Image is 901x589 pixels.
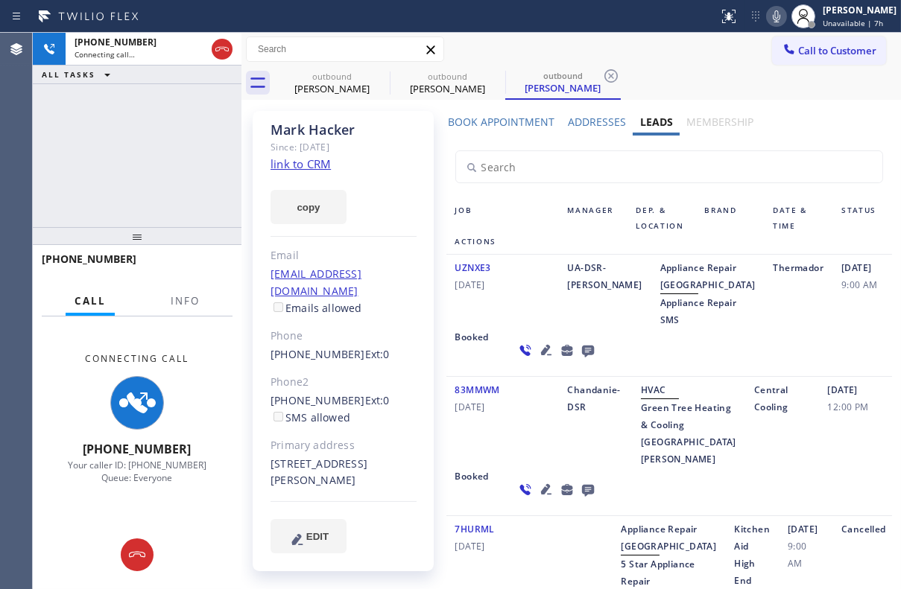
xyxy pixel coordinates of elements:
button: Hang up [121,538,154,571]
div: Brand [695,203,764,234]
span: 83MMWM [455,383,500,396]
label: SMS allowed [271,410,350,424]
span: [PHONE_NUMBER] [83,441,192,457]
span: Appliance Repair [GEOGRAPHIC_DATA] [621,523,716,553]
button: Call [66,287,115,316]
input: Search [247,37,443,61]
span: Unavailable | 7h [823,18,883,28]
div: [PERSON_NAME] [276,82,388,95]
span: 5 Star Appliance Repair [621,558,695,588]
div: Dep. & Location [627,203,695,234]
span: Call to Customer [798,44,876,57]
div: [PERSON_NAME] [507,81,619,95]
div: Booked [446,468,506,511]
span: [PHONE_NUMBER] [75,36,157,48]
button: ALL TASKS [33,66,125,83]
span: Connecting Call [86,352,189,365]
div: Mark Hacker [271,121,417,139]
a: [PHONE_NUMBER] [271,393,365,407]
span: ALL TASKS [42,69,95,80]
button: EDIT [271,519,347,553]
button: Mute [766,6,787,27]
input: SMS allowed [274,412,283,421]
div: Actions [446,234,547,249]
div: [PERSON_NAME] [391,82,504,95]
a: [PHONE_NUMBER] [271,347,365,361]
span: Your caller ID: [PHONE_NUMBER] Queue: Everyone [68,459,206,484]
span: Appliance Repair [GEOGRAPHIC_DATA] [660,261,756,291]
div: [DATE] [819,381,893,468]
div: Phone2 [271,374,417,391]
div: [STREET_ADDRESS][PERSON_NAME] [271,456,417,490]
span: EDIT [306,531,329,542]
div: Primary address [271,437,417,454]
label: Addresses [568,115,626,129]
span: 7HURML [455,523,495,535]
div: outbound [276,71,388,82]
input: Search [456,151,883,182]
a: link to CRM [271,156,331,171]
span: Info [171,294,200,308]
span: HVAC [641,383,666,396]
div: Mark Hacker [507,66,619,98]
div: Mark Hacker [391,66,504,100]
span: 12:00 PM [828,398,884,416]
div: Chandanie-DSR [559,381,633,468]
label: Membership [686,115,753,129]
span: Green Tree Heating & Cooling [GEOGRAPHIC_DATA][PERSON_NAME] [641,401,736,465]
label: Book Appointment [448,115,554,129]
div: Booked [446,328,506,372]
div: Job [446,203,559,234]
a: [EMAIL_ADDRESS][DOMAIN_NAME] [271,267,361,298]
span: Ext: 0 [365,347,390,361]
span: UZNXE3 [455,261,491,274]
span: Call [75,294,106,308]
label: Emails allowed [271,301,362,315]
div: Michelle Fang [276,66,388,100]
span: Appliance Repair SMS [660,296,736,326]
button: copy [271,190,347,224]
button: Hang up [212,39,233,60]
div: outbound [391,71,504,82]
div: Central Cooling [745,381,819,468]
div: Manager [559,203,627,234]
div: [PERSON_NAME] [823,4,897,16]
div: Phone [271,328,417,345]
button: Call to Customer [772,36,886,65]
div: outbound [507,70,619,81]
input: Emails allowed [274,302,283,312]
div: Date & Time [764,203,832,234]
span: Ext: 0 [365,393,390,407]
button: Info [162,287,209,316]
div: UA-DSR-[PERSON_NAME] [559,259,651,328]
div: Status [832,203,892,234]
div: [DATE] [832,259,892,328]
label: Leads [640,115,673,129]
div: Since: [DATE] [271,139,417,156]
span: [PHONE_NUMBER] [42,252,136,266]
span: 9:00 AM [841,276,883,293]
span: [DATE] [455,398,550,416]
div: Thermador [765,259,833,328]
span: Connecting call… [75,49,135,60]
span: [DATE] [455,276,550,293]
span: [DATE] [455,538,550,555]
div: Email [271,247,417,264]
span: 9:00 AM [788,538,823,572]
